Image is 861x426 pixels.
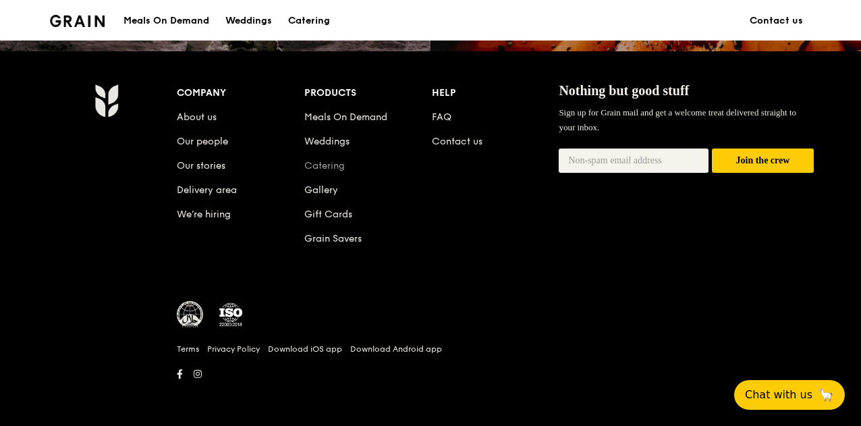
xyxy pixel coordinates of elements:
a: Terms [177,344,199,354]
a: FAQ [432,111,451,123]
h6: Revision [42,383,819,394]
a: Catering [280,1,338,41]
a: Our stories [177,160,225,171]
button: Chat with us🦙 [734,380,845,410]
input: Non-spam email address [559,149,709,173]
a: Download iOS app [268,344,342,354]
img: Grain [50,15,105,27]
a: Contact us [742,1,811,41]
a: Meals On Demand [304,111,387,123]
a: We’re hiring [177,209,231,220]
a: Gallery [304,184,338,196]
a: Grain Savers [304,233,362,244]
a: Delivery area [177,184,237,196]
a: Privacy Policy [207,344,260,354]
span: Chat with us [745,387,812,403]
span: Nothing but good stuff [559,83,689,98]
a: Contact us [432,136,482,147]
a: Catering [304,160,345,171]
div: Meals On Demand [123,1,209,41]
img: ISO Certified [217,301,244,328]
div: Help [432,84,559,103]
div: Weddings [225,1,272,41]
a: Download Android app [350,344,442,354]
button: Join the crew [712,149,814,174]
span: Sign up for Grain mail and get a welcome treat delivered straight to your inbox. [559,107,796,132]
img: MUIS Halal Certified [177,301,204,328]
a: Weddings [304,136,350,147]
a: Weddings [217,1,280,41]
div: Products [304,84,432,103]
img: Grain [94,84,118,117]
a: Gift Cards [304,209,352,220]
a: Our people [177,136,228,147]
div: Catering [288,1,330,41]
a: About us [177,111,217,123]
span: 🦙 [818,387,834,403]
div: Company [177,84,304,103]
